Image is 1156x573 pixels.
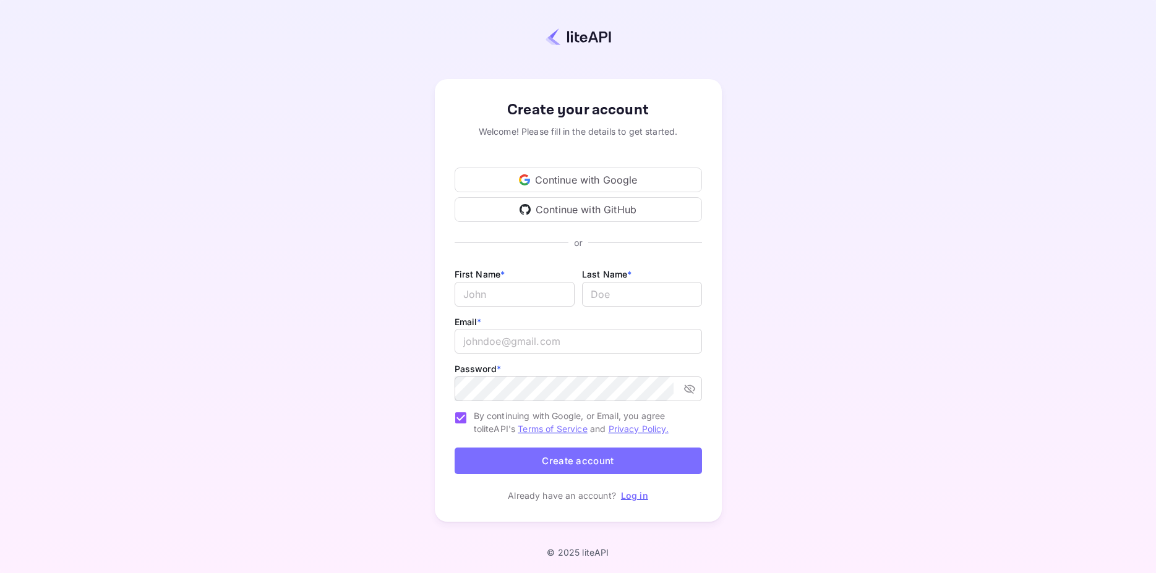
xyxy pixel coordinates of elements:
[621,490,648,501] a: Log in
[609,423,669,434] a: Privacy Policy.
[546,28,611,46] img: liteapi
[474,409,692,435] span: By continuing with Google, or Email, you agree to liteAPI's and
[679,378,701,400] button: toggle password visibility
[455,329,702,354] input: johndoe@gmail.com
[455,282,575,307] input: John
[455,448,702,474] button: Create account
[455,197,702,222] div: Continue with GitHub
[547,547,609,558] p: © 2025 liteAPI
[582,282,702,307] input: Doe
[518,423,587,434] a: Terms of Service
[455,168,702,192] div: Continue with Google
[455,99,702,121] div: Create your account
[508,489,616,502] p: Already have an account?
[455,269,505,279] label: First Name
[455,316,482,327] label: Email
[455,363,501,374] label: Password
[582,269,632,279] label: Last Name
[455,125,702,138] div: Welcome! Please fill in the details to get started.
